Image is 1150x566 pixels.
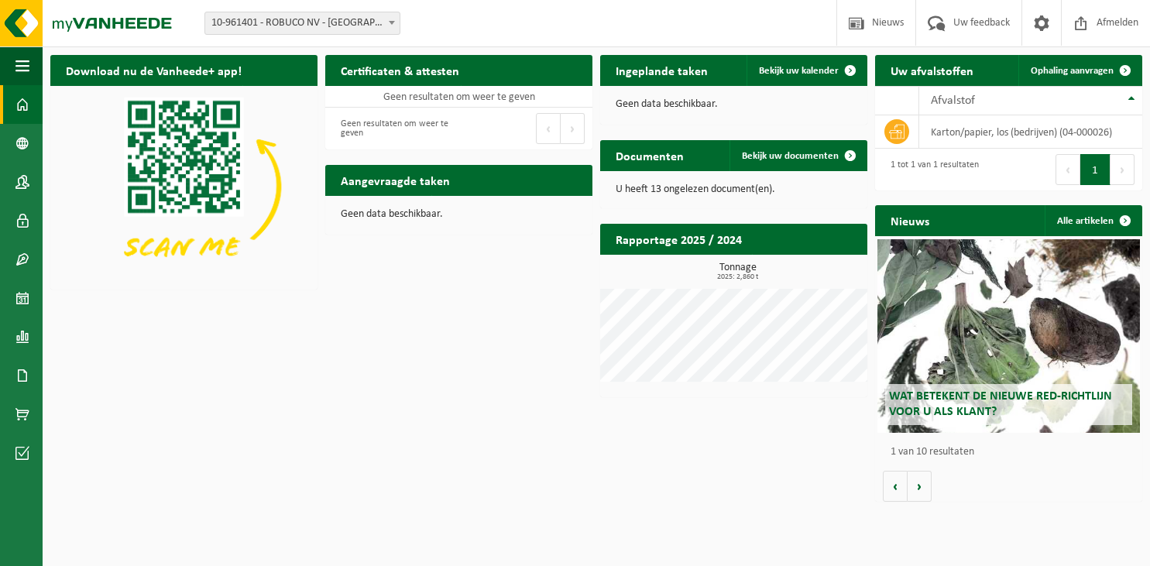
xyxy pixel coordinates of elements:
[883,153,979,187] div: 1 tot 1 van 1 resultaten
[889,390,1112,417] span: Wat betekent de nieuwe RED-richtlijn voor u als klant?
[742,151,839,161] span: Bekijk uw documenten
[729,140,866,171] a: Bekijk uw documenten
[608,262,867,281] h3: Tonnage
[561,113,585,144] button: Next
[608,273,867,281] span: 2025: 2,860 t
[50,86,318,286] img: Download de VHEPlus App
[1080,154,1111,185] button: 1
[931,94,975,107] span: Afvalstof
[1031,66,1114,76] span: Ophaling aanvragen
[205,12,400,34] span: 10-961401 - ROBUCO NV - BUGGENHOUT
[1018,55,1141,86] a: Ophaling aanvragen
[747,55,866,86] a: Bekijk uw kalender
[875,55,989,85] h2: Uw afvalstoffen
[877,239,1139,433] a: Wat betekent de nieuwe RED-richtlijn voor u als klant?
[1045,205,1141,236] a: Alle artikelen
[616,184,852,195] p: U heeft 13 ongelezen document(en).
[325,165,465,195] h2: Aangevraagde taken
[341,209,577,220] p: Geen data beschikbaar.
[600,140,699,170] h2: Documenten
[325,86,592,108] td: Geen resultaten om weer te geven
[759,66,839,76] span: Bekijk uw kalender
[875,205,945,235] h2: Nieuws
[600,55,723,85] h2: Ingeplande taken
[616,99,852,110] p: Geen data beschikbaar.
[919,115,1143,149] td: karton/papier, los (bedrijven) (04-000026)
[325,55,475,85] h2: Certificaten & attesten
[908,471,932,502] button: Volgende
[50,55,257,85] h2: Download nu de Vanheede+ app!
[883,471,908,502] button: Vorige
[333,111,451,146] div: Geen resultaten om weer te geven
[1056,154,1080,185] button: Previous
[536,113,561,144] button: Previous
[752,254,866,285] a: Bekijk rapportage
[1111,154,1135,185] button: Next
[600,224,757,254] h2: Rapportage 2025 / 2024
[204,12,400,35] span: 10-961401 - ROBUCO NV - BUGGENHOUT
[891,447,1135,458] p: 1 van 10 resultaten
